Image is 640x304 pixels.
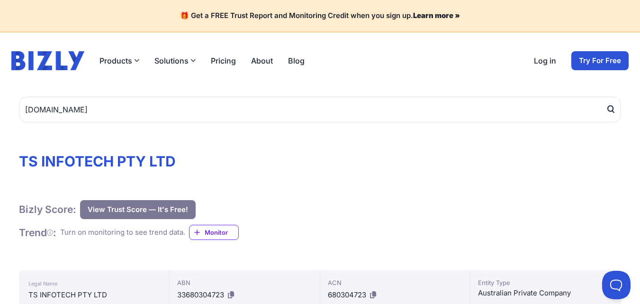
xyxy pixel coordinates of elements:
[60,227,185,238] div: Turn on monitoring to see trend data.
[478,287,613,299] div: Australian Private Company
[28,289,160,301] div: TS INFOTECH PTY LTD
[177,278,312,287] div: ABN
[189,225,239,240] a: Monitor
[602,271,631,299] iframe: Toggle Customer Support
[211,55,236,66] a: Pricing
[19,203,76,216] h1: Bizly Score:
[288,55,305,66] a: Blog
[99,55,139,66] button: Products
[328,278,463,287] div: ACN
[478,278,613,287] div: Entity Type
[205,228,238,237] span: Monitor
[19,226,56,239] h1: Trend :
[19,153,621,170] h1: TS INFOTECH PTY LTD
[328,290,366,299] span: 680304723
[19,97,621,122] input: Search by Name, ABN or ACN
[571,51,629,70] a: Try For Free
[177,290,224,299] span: 33680304723
[28,278,160,289] div: Legal Name
[251,55,273,66] a: About
[154,55,196,66] button: Solutions
[11,11,629,20] h4: 🎁 Get a FREE Trust Report and Monitoring Credit when you sign up.
[80,200,196,219] button: View Trust Score — It's Free!
[534,55,556,66] a: Log in
[413,11,460,20] a: Learn more »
